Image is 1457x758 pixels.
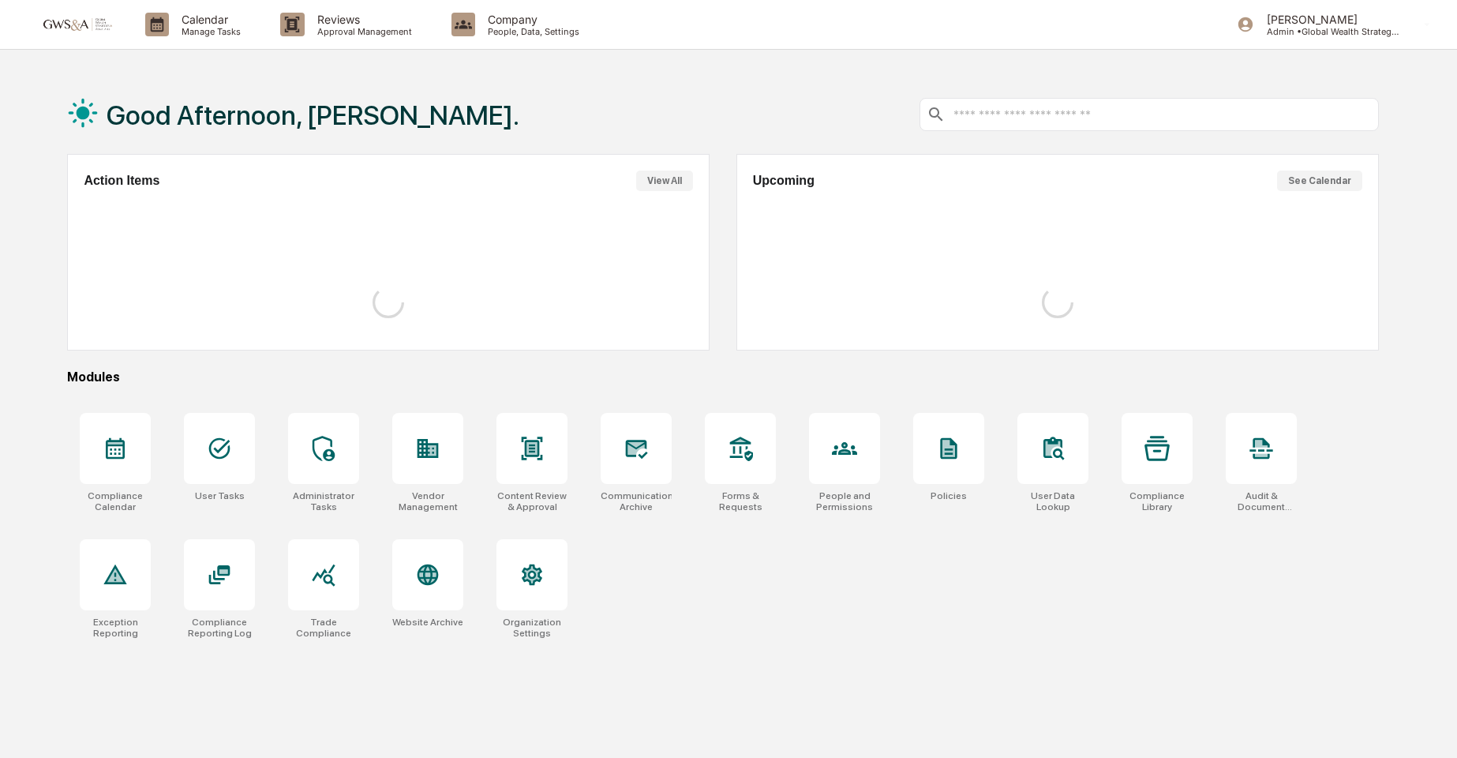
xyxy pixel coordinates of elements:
div: User Tasks [195,490,245,501]
div: Trade Compliance [288,617,359,639]
div: Compliance Reporting Log [184,617,255,639]
h2: Action Items [84,174,159,188]
p: Manage Tasks [169,26,249,37]
div: Modules [67,370,1378,385]
div: People and Permissions [809,490,880,512]
div: Organization Settings [496,617,567,639]
p: Calendar [169,13,249,26]
img: logo [38,17,114,32]
h1: Good Afternoon, [PERSON_NAME]. [107,99,519,131]
p: Approval Management [305,26,420,37]
button: See Calendar [1277,171,1362,191]
div: Compliance Library [1122,490,1193,512]
p: Reviews [305,13,420,26]
div: Administrator Tasks [288,490,359,512]
p: Company [475,13,587,26]
div: Content Review & Approval [496,490,567,512]
div: Exception Reporting [80,617,151,639]
h2: Upcoming [753,174,815,188]
div: Policies [931,490,967,501]
p: People, Data, Settings [475,26,587,37]
div: Audit & Document Logs [1226,490,1297,512]
div: User Data Lookup [1017,490,1088,512]
div: Compliance Calendar [80,490,151,512]
button: View All [636,171,693,191]
p: Admin • Global Wealth Strategies Associates [1254,26,1401,37]
div: Communications Archive [601,490,672,512]
div: Forms & Requests [705,490,776,512]
p: [PERSON_NAME] [1254,13,1401,26]
div: Website Archive [392,617,463,628]
div: Vendor Management [392,490,463,512]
